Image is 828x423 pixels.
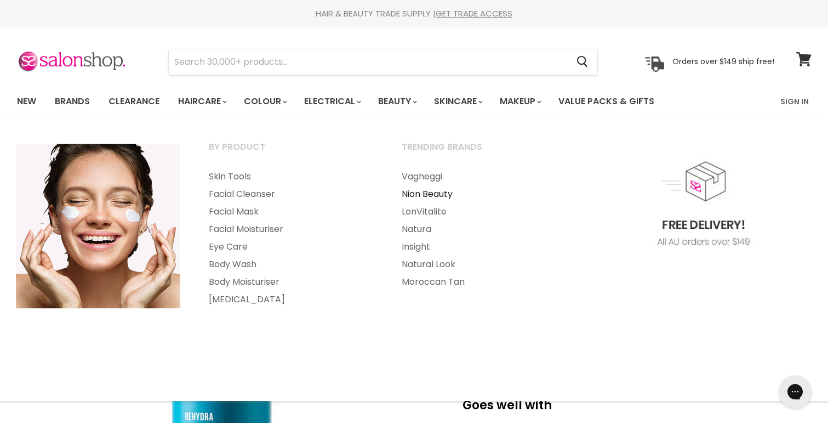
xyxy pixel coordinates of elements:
[3,86,825,117] nav: Main
[195,256,386,273] a: Body Wash
[9,86,718,117] ul: Main menu
[388,168,579,185] a: Vagheggi
[100,90,168,113] a: Clearance
[388,256,579,273] a: Natural Look
[9,90,44,113] a: New
[388,221,579,238] a: Natura
[550,90,663,113] a: Value Packs & Gifts
[195,138,386,166] a: By Product
[388,185,579,203] a: Nion Beauty
[773,371,817,412] iframe: Gorgias live chat messenger
[236,90,294,113] a: Colour
[195,168,386,308] ul: Main menu
[388,273,579,291] a: Moroccan Tan
[492,90,548,113] a: Makeup
[568,49,597,75] button: Search
[169,49,568,75] input: Search
[370,90,424,113] a: Beauty
[195,291,386,308] a: [MEDICAL_DATA]
[195,185,386,203] a: Facial Cleanser
[3,8,825,19] div: HAIR & BEAUTY TRADE SUPPLY |
[168,49,598,75] form: Product
[388,138,579,166] a: Trending Brands
[195,221,386,238] a: Facial Moisturiser
[426,90,489,113] a: Skincare
[388,168,579,291] ul: Main menu
[296,90,368,113] a: Electrical
[195,238,386,256] a: Eye Care
[774,90,815,113] a: Sign In
[436,8,512,19] a: GET TRADE ACCESS
[47,90,98,113] a: Brands
[388,203,579,221] a: LonVitalite
[170,90,233,113] a: Haircare
[672,57,774,66] p: Orders over $149 ship free!
[195,273,386,291] a: Body Moisturiser
[195,168,386,185] a: Skin Tools
[388,238,579,256] a: Insight
[195,203,386,221] a: Facial Mask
